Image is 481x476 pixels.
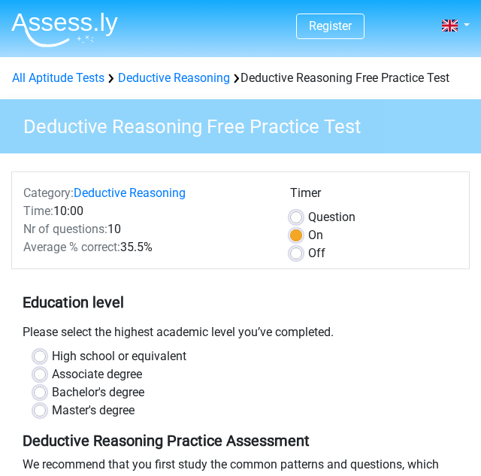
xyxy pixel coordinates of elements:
[6,69,475,87] div: Deductive Reasoning Free Practice Test
[11,12,118,47] img: Assessly
[52,384,144,402] label: Bachelor's degree
[308,208,355,226] label: Question
[23,287,458,317] h5: Education level
[23,240,120,254] span: Average % correct:
[23,222,107,236] span: Nr of questions:
[74,186,186,200] a: Deductive Reasoning
[23,186,74,200] span: Category:
[309,19,352,33] a: Register
[52,402,135,420] label: Master's degree
[23,204,53,218] span: Time:
[12,71,104,85] a: All Aptitude Tests
[12,202,279,220] div: 10:00
[52,347,186,365] label: High school or equivalent
[118,71,230,85] a: Deductive Reasoning
[12,238,279,256] div: 35.5%
[17,109,470,138] h3: Deductive Reasoning Free Practice Test
[290,184,458,208] div: Timer
[11,323,470,347] div: Please select the highest academic level you’ve completed.
[23,432,458,450] h5: Deductive Reasoning Practice Assessment
[308,244,325,262] label: Off
[12,220,279,238] div: 10
[308,226,323,244] label: On
[52,365,142,384] label: Associate degree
